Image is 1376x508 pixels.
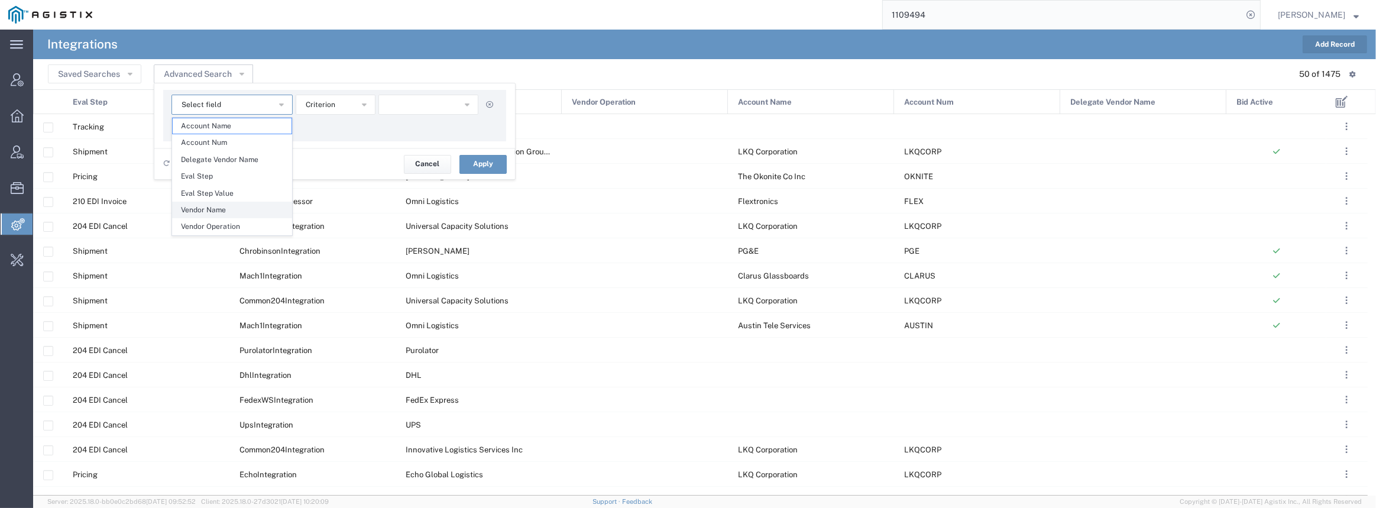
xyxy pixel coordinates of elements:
span: Mach1Integration [239,271,302,280]
span: DHL [406,371,422,380]
span: Shipment [73,271,108,280]
span: Bid Active [1236,90,1273,115]
span: C.H. Robinson [406,247,470,255]
button: ... [1339,292,1355,309]
span: 204 EDI Cancel [73,445,128,454]
span: Account Num [904,90,954,115]
button: ... [1339,342,1355,358]
button: ... [1339,466,1355,483]
span: Vendor Operation [173,219,292,234]
span: 204 EDI Cancel [73,371,128,380]
span: DhlIntegration [239,371,292,380]
span: LKQ Corporation [738,470,798,479]
span: . . . [1346,418,1348,432]
button: Criterion [296,95,375,115]
span: FedEx Express [406,396,459,405]
span: 204 EDI Cancel [73,222,128,231]
span: Mach1Integration [239,321,302,330]
span: Omni Logistics [406,197,459,206]
button: ... [1339,367,1355,383]
span: . . . [1346,442,1348,457]
span: Innovative Logistics Services Inc [406,445,523,454]
button: Saved Searches [48,64,141,83]
span: Shipment [73,296,108,305]
span: Universal Capacity Solutions [406,296,509,305]
span: Shipment [73,321,108,330]
button: ... [1339,267,1355,284]
span: Pricing [73,470,98,479]
span: LKQCORP [904,470,941,479]
span: . . . [1346,492,1348,506]
button: ... [1339,168,1355,185]
span: UpsIntegration [239,420,293,429]
span: LKQCORP [904,445,941,454]
span: CLARUS [904,271,935,280]
button: Apply [459,155,507,174]
span: . . . [1346,293,1348,308]
span: Client: 2025.18.0-27d3021 [201,498,329,505]
div: 50 of 1475 [1299,68,1341,80]
span: The Okonite Co Inc [738,172,805,181]
span: Delegate Vendor Name [173,152,292,167]
span: PG&E [738,247,759,255]
button: ... [1339,242,1355,259]
span: PGE [904,247,920,255]
img: logo [8,6,92,24]
span: Delegate Vendor Name [1070,90,1155,115]
span: . . . [1346,119,1348,134]
span: LKQCORP [904,222,941,231]
button: Add Record [1303,35,1367,53]
span: UPS [406,420,421,429]
button: ... [1339,317,1355,334]
span: Eval Step [73,90,108,115]
button: ... [1339,218,1355,234]
input: Search for shipment number, reference number [883,1,1242,29]
span: LKQCORP [904,296,941,305]
span: . . . [1346,244,1348,258]
h4: Integrations [47,30,118,59]
span: LKQCORP [904,147,941,156]
span: 210 EDI Invoice [73,197,127,206]
span: EchoIntegration [239,470,297,479]
span: Flextronics [738,197,778,206]
span: . . . [1346,368,1348,382]
span: Vendor Operation [572,90,636,115]
button: Reset all [163,153,205,175]
button: ... [1339,193,1355,209]
span: Account Num [173,135,292,150]
span: Account Name [738,90,792,115]
span: . . . [1346,268,1348,283]
span: . . . [1346,318,1348,332]
span: Vendor Name [173,202,292,218]
span: Shipment [73,247,108,255]
span: 204 EDI Cancel [73,346,128,355]
span: . . . [1346,219,1348,233]
span: Echo Global Logistics [406,470,483,479]
span: 204 EDI Cancel [73,420,128,429]
span: ChrobinsonIntegration [239,247,320,255]
span: FLEX [904,197,924,206]
a: Support [593,498,622,505]
button: ... [1339,143,1355,160]
button: Cancel [404,155,451,174]
span: Omni Logistics [406,321,459,330]
button: ... [1339,416,1355,433]
span: LKQ Corporation [738,222,798,231]
span: Common204Integration [239,445,325,454]
span: [DATE] 10:20:09 [281,498,329,505]
span: . . . [1346,194,1348,208]
span: LKQ Corporation [738,445,798,454]
span: Eval Step [173,169,292,184]
span: . . . [1346,393,1348,407]
span: Server: 2025.18.0-bb0e0c2bd68 [47,498,196,505]
button: ... [1339,441,1355,458]
span: Pricing [73,172,98,181]
span: Ivan Tymofieiev [1278,8,1345,21]
button: [PERSON_NAME] [1277,8,1359,22]
span: PurolatorIntegration [239,346,312,355]
span: AUSTIN [904,321,933,330]
button: Select field [171,95,293,115]
span: Common204Integration [239,296,325,305]
span: [DATE] 09:52:52 [146,498,196,505]
span: Purolator [406,346,439,355]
